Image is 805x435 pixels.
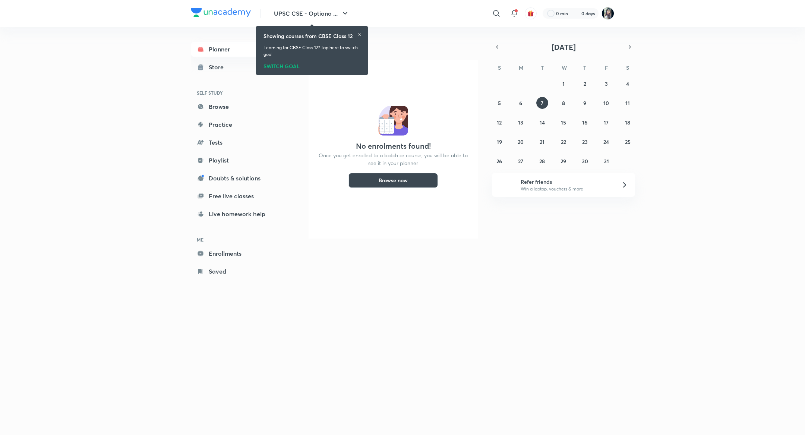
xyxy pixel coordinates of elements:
a: Doubts & solutions [191,171,277,186]
abbr: October 24, 2025 [603,138,609,145]
button: October 1, 2025 [558,78,569,89]
button: October 5, 2025 [493,97,505,109]
abbr: October 12, 2025 [497,119,502,126]
a: Company Logo [191,8,251,19]
button: UPSC CSE - Optiona ... [269,6,354,21]
div: Store [209,63,228,72]
img: streak [572,10,580,17]
button: October 11, 2025 [622,97,634,109]
abbr: October 8, 2025 [562,100,565,107]
button: October 23, 2025 [579,136,591,148]
a: Store [191,60,277,75]
abbr: October 21, 2025 [540,138,544,145]
button: October 16, 2025 [579,116,591,128]
button: October 2, 2025 [579,78,591,89]
button: October 17, 2025 [600,116,612,128]
abbr: October 9, 2025 [583,100,586,107]
abbr: October 20, 2025 [518,138,524,145]
a: Enrollments [191,246,277,261]
button: October 31, 2025 [600,155,612,167]
button: October 13, 2025 [515,116,527,128]
button: October 12, 2025 [493,116,505,128]
button: October 10, 2025 [600,97,612,109]
abbr: October 16, 2025 [582,119,587,126]
div: SWITCH GOAL [263,61,360,69]
a: Tests [191,135,277,150]
abbr: October 26, 2025 [496,158,502,165]
abbr: Wednesday [562,64,567,71]
abbr: October 30, 2025 [582,158,588,165]
button: October 7, 2025 [536,97,548,109]
h6: SELF STUDY [191,86,277,99]
abbr: October 2, 2025 [584,80,586,87]
button: October 25, 2025 [622,136,634,148]
img: Company Logo [191,8,251,17]
p: Learning for CBSE Class 12? Tap here to switch goal [263,44,360,58]
button: October 8, 2025 [558,97,569,109]
button: October 20, 2025 [515,136,527,148]
a: Planner [191,42,277,57]
abbr: Monday [519,64,523,71]
p: Once you get enrolled to a batch or course, you will be able to see it in your planner [318,151,469,167]
button: October 22, 2025 [558,136,569,148]
abbr: October 17, 2025 [604,119,609,126]
abbr: Sunday [498,64,501,71]
abbr: October 19, 2025 [497,138,502,145]
button: October 4, 2025 [622,78,634,89]
abbr: October 18, 2025 [625,119,630,126]
a: Free live classes [191,189,277,204]
abbr: October 7, 2025 [541,100,543,107]
button: avatar [525,7,537,19]
span: [DATE] [552,42,576,52]
abbr: October 10, 2025 [603,100,609,107]
button: October 14, 2025 [536,116,548,128]
abbr: October 11, 2025 [625,100,630,107]
abbr: Thursday [583,64,586,71]
img: referral [498,177,513,192]
abbr: October 1, 2025 [562,80,565,87]
abbr: October 15, 2025 [561,119,566,126]
button: [DATE] [502,42,625,52]
img: Ragini Vishwakarma [602,7,614,20]
abbr: Tuesday [541,64,544,71]
button: October 30, 2025 [579,155,591,167]
abbr: October 22, 2025 [561,138,566,145]
abbr: October 28, 2025 [539,158,545,165]
abbr: October 5, 2025 [498,100,501,107]
abbr: October 4, 2025 [626,80,629,87]
abbr: October 27, 2025 [518,158,523,165]
abbr: October 6, 2025 [519,100,522,107]
abbr: October 31, 2025 [604,158,609,165]
abbr: October 13, 2025 [518,119,523,126]
a: Saved [191,264,277,279]
button: October 18, 2025 [622,116,634,128]
h6: Showing courses from CBSE Class 12 [263,32,353,40]
a: Playlist [191,153,277,168]
button: October 15, 2025 [558,116,569,128]
button: October 21, 2025 [536,136,548,148]
button: October 28, 2025 [536,155,548,167]
button: October 6, 2025 [515,97,527,109]
a: Browse [191,99,277,114]
button: October 3, 2025 [600,78,612,89]
a: Practice [191,117,277,132]
abbr: October 3, 2025 [605,80,608,87]
button: October 27, 2025 [515,155,527,167]
abbr: October 23, 2025 [582,138,588,145]
abbr: October 14, 2025 [540,119,545,126]
h4: No enrolments found! [356,142,431,151]
h4: [DATE] [309,42,484,51]
abbr: October 29, 2025 [561,158,566,165]
button: October 24, 2025 [600,136,612,148]
button: Browse now [348,173,438,188]
img: avatar [527,10,534,17]
button: October 19, 2025 [493,136,505,148]
abbr: Saturday [626,64,629,71]
h6: Refer friends [521,178,612,186]
abbr: Friday [605,64,608,71]
h6: ME [191,233,277,246]
abbr: October 25, 2025 [625,138,631,145]
img: No events [378,106,408,136]
button: October 29, 2025 [558,155,569,167]
a: Live homework help [191,207,277,221]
